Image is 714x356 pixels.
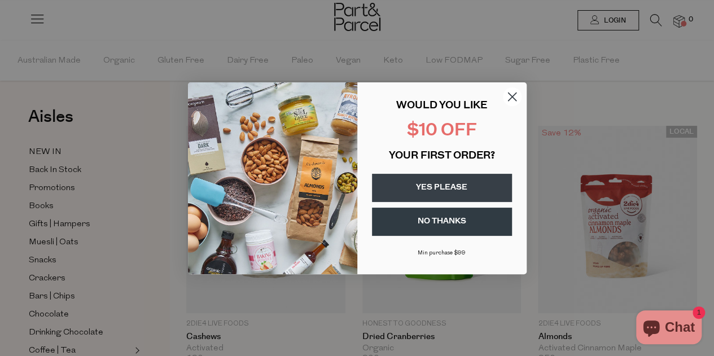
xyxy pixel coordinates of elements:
span: WOULD YOU LIKE [396,101,487,111]
span: Min purchase $99 [418,250,466,256]
button: YES PLEASE [372,174,512,202]
span: YOUR FIRST ORDER? [389,151,495,161]
img: 43fba0fb-7538-40bc-babb-ffb1a4d097bc.jpeg [188,82,357,274]
button: NO THANKS [372,208,512,236]
inbox-online-store-chat: Shopify online store chat [633,310,705,347]
span: $10 OFF [407,122,477,140]
button: Close dialog [502,87,522,107]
